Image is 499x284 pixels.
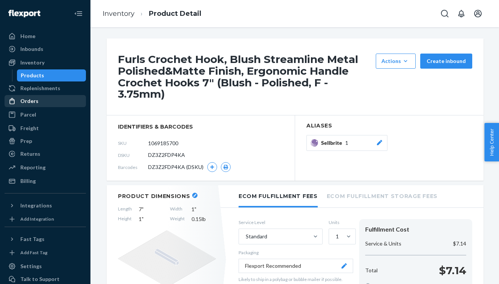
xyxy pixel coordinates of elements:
span: 1 [191,206,216,213]
h2: Product Dimensions [118,193,190,200]
div: Fast Tags [20,235,44,243]
span: " [142,216,144,222]
span: Barcodes [118,164,148,170]
div: Add Fast Tag [20,249,47,256]
a: Add Integration [5,215,86,224]
span: Sellbrite [321,139,345,147]
div: Talk to Support [20,275,60,283]
label: Service Level [239,219,323,226]
div: Settings [20,263,42,270]
li: Ecom Fulfillment Fees [239,185,318,207]
span: " [142,206,144,212]
span: Width [170,206,185,213]
button: Open account menu [470,6,485,21]
span: 1 [139,215,163,223]
span: Height [118,215,132,223]
a: Inventory [5,57,86,69]
div: Parcel [20,111,36,118]
h1: Furls Crochet Hook, Blush Streamline Metal Polished&Matte Finish, Ergonomic Handle Crochet Hooks ... [118,54,372,100]
p: $7.14 [439,263,466,278]
button: Create inbound [420,54,472,69]
div: Standard [246,233,267,240]
a: Home [5,30,86,42]
div: Actions [381,57,410,65]
a: Inventory [103,9,135,18]
div: Returns [20,150,40,158]
div: Inbounds [20,45,43,53]
a: Replenishments [5,82,86,94]
span: identifiers & barcodes [118,123,283,130]
button: Integrations [5,200,86,212]
a: Billing [5,175,86,187]
div: Prep [20,137,32,145]
span: SKU [118,140,148,146]
button: Open notifications [454,6,469,21]
h2: Aliases [306,123,472,129]
a: Inbounds [5,43,86,55]
div: Inventory [20,59,44,66]
p: Packaging [239,249,353,256]
p: Total [365,267,378,274]
a: Products [17,69,86,81]
a: Add Fast Tag [5,248,86,257]
button: Flexport Recommended [239,259,353,273]
a: Prep [5,135,86,147]
div: Freight [20,124,39,132]
span: DZ3Z2FDP4KA (DSKU) [148,163,204,171]
button: Actions [376,54,416,69]
div: Billing [20,177,36,185]
span: 0.15 lb [191,215,216,223]
button: Help Center [484,123,499,161]
div: Home [20,32,35,40]
div: Integrations [20,202,52,209]
div: Fulfillment Cost [365,225,466,234]
input: 1 [335,233,336,240]
p: $7.14 [453,240,466,247]
button: Fast Tags [5,233,86,245]
button: Sellbrite1 [306,135,387,151]
div: Orders [20,97,38,105]
li: Ecom Fulfillment Storage Fees [327,185,438,206]
div: Reporting [20,164,46,171]
span: DZ3Z2FDP4KA [148,151,185,159]
a: Orders [5,95,86,107]
a: Product Detail [149,9,201,18]
span: 1 [345,139,348,147]
a: Freight [5,122,86,134]
img: Flexport logo [8,10,40,17]
a: Settings [5,260,86,272]
div: Products [21,72,44,79]
p: Service & Units [365,240,401,247]
button: Close Navigation [71,6,86,21]
span: Length [118,206,132,213]
ol: breadcrumbs [96,3,207,25]
span: 7 [139,206,163,213]
div: 1 [336,233,339,240]
a: Reporting [5,161,86,173]
button: Open Search Box [437,6,452,21]
div: Replenishments [20,84,60,92]
input: Standard [245,233,246,240]
label: Units [329,219,353,226]
span: " [194,206,196,212]
span: Weight [170,215,185,223]
div: Add Integration [20,216,54,222]
a: Parcel [5,109,86,121]
a: Returns [5,148,86,160]
span: DSKU [118,152,148,158]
